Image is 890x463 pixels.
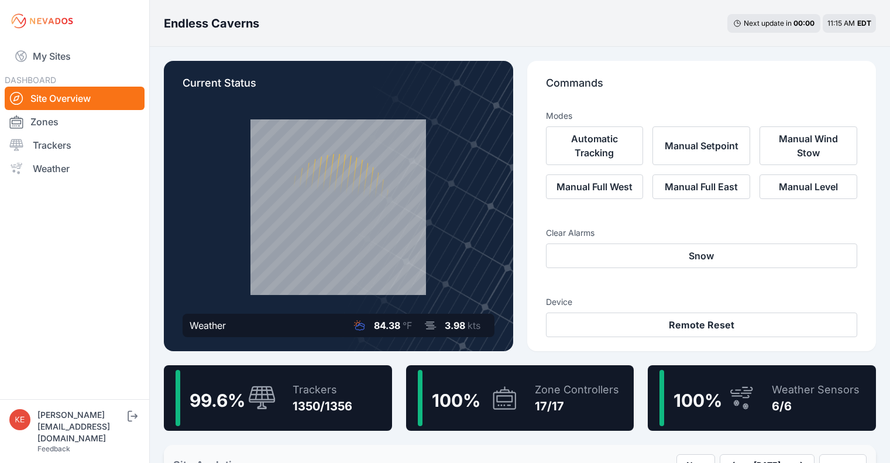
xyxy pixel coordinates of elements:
[760,174,857,199] button: Manual Level
[5,110,145,133] a: Zones
[183,75,494,101] p: Current Status
[5,42,145,70] a: My Sites
[445,320,465,331] span: 3.98
[546,243,858,268] button: Snow
[546,126,644,165] button: Automatic Tracking
[793,19,815,28] div: 00 : 00
[164,8,259,39] nav: Breadcrumb
[406,365,634,431] a: 100%Zone Controllers17/17
[535,382,619,398] div: Zone Controllers
[760,126,857,165] button: Manual Wind Stow
[652,174,750,199] button: Manual Full East
[535,398,619,414] div: 17/17
[744,19,792,28] span: Next update in
[468,320,480,331] span: kts
[374,320,400,331] span: 84.38
[432,390,480,411] span: 100 %
[827,19,855,28] span: 11:15 AM
[9,12,75,30] img: Nevados
[5,87,145,110] a: Site Overview
[164,365,392,431] a: 99.6%Trackers1350/1356
[164,15,259,32] h3: Endless Caverns
[37,444,70,453] a: Feedback
[293,398,352,414] div: 1350/1356
[546,174,644,199] button: Manual Full West
[190,390,245,411] span: 99.6 %
[546,110,572,122] h3: Modes
[546,313,858,337] button: Remote Reset
[5,75,56,85] span: DASHBOARD
[546,75,858,101] p: Commands
[403,320,412,331] span: °F
[37,409,125,444] div: [PERSON_NAME][EMAIL_ADDRESS][DOMAIN_NAME]
[9,409,30,430] img: kevin.west@nevados.solar
[772,382,860,398] div: Weather Sensors
[293,382,352,398] div: Trackers
[190,318,226,332] div: Weather
[546,227,858,239] h3: Clear Alarms
[648,365,876,431] a: 100%Weather Sensors6/6
[772,398,860,414] div: 6/6
[673,390,722,411] span: 100 %
[5,157,145,180] a: Weather
[652,126,750,165] button: Manual Setpoint
[546,296,858,308] h3: Device
[857,19,871,28] span: EDT
[5,133,145,157] a: Trackers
